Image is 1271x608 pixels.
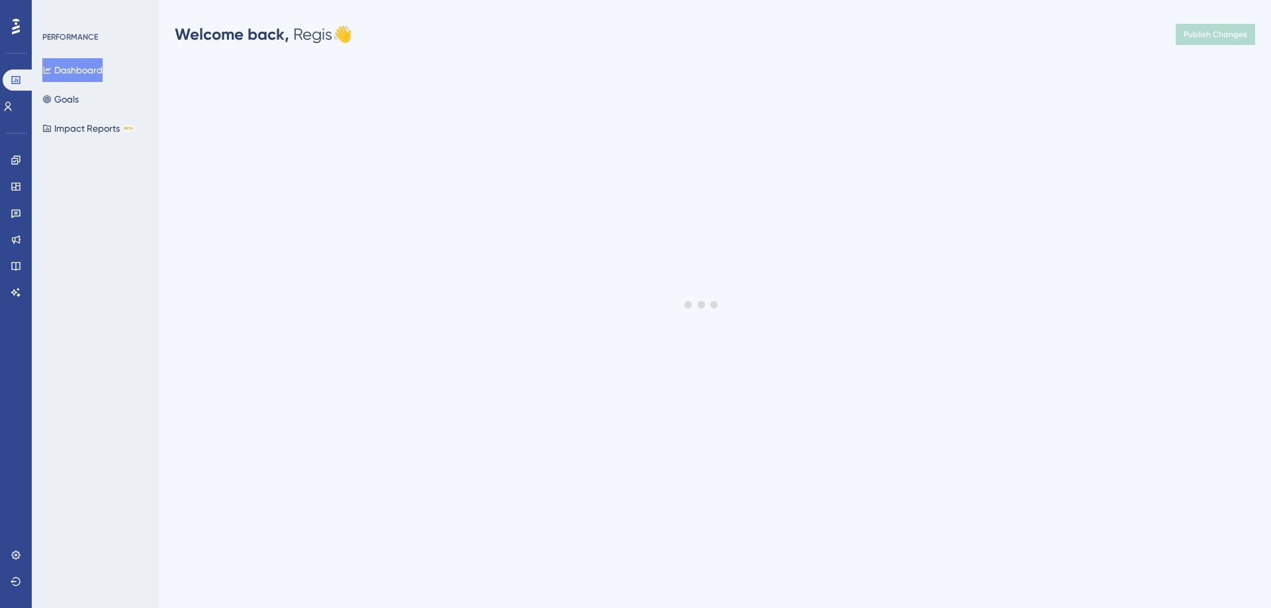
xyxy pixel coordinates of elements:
[42,116,134,140] button: Impact ReportsBETA
[175,24,289,44] span: Welcome back,
[1184,29,1247,40] span: Publish Changes
[122,125,134,132] div: BETA
[175,24,352,45] div: Regis 👋
[1176,24,1255,45] button: Publish Changes
[42,32,98,42] div: PERFORMANCE
[42,58,103,82] button: Dashboard
[42,87,79,111] button: Goals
